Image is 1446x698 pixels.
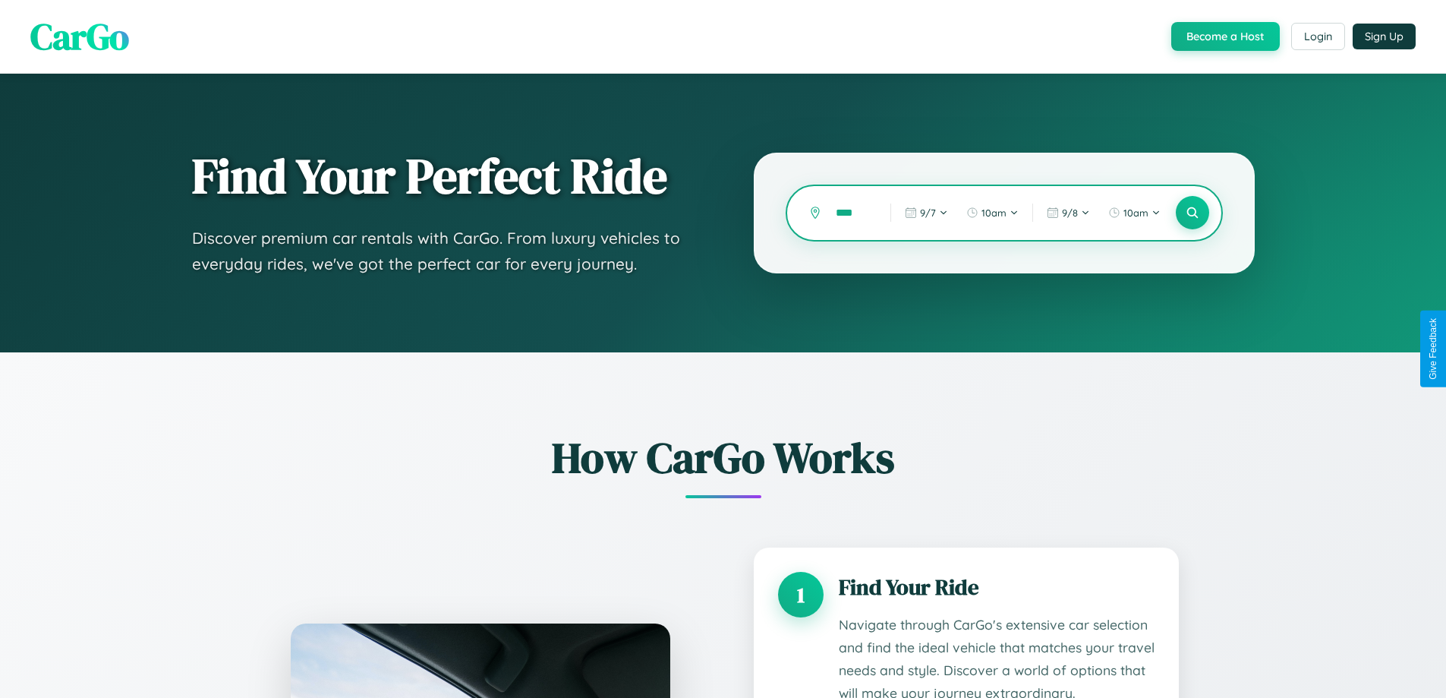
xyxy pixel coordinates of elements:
span: 9 / 7 [920,207,936,219]
div: Give Feedback [1428,318,1438,380]
h3: Find Your Ride [839,572,1155,602]
button: Login [1291,23,1345,50]
p: Discover premium car rentals with CarGo. From luxury vehicles to everyday rides, we've got the pe... [192,226,693,276]
button: 10am [959,201,1026,225]
span: 10am [1123,207,1148,219]
button: 9/8 [1039,201,1098,225]
button: 9/7 [897,201,956,225]
span: 10am [981,207,1007,219]
h2: How CarGo Works [268,428,1179,487]
span: 9 / 8 [1062,207,1078,219]
h1: Find Your Perfect Ride [192,150,693,203]
div: 1 [778,572,824,617]
button: Sign Up [1353,24,1416,49]
button: Become a Host [1171,22,1280,51]
span: CarGo [30,11,129,62]
button: 10am [1101,201,1168,225]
